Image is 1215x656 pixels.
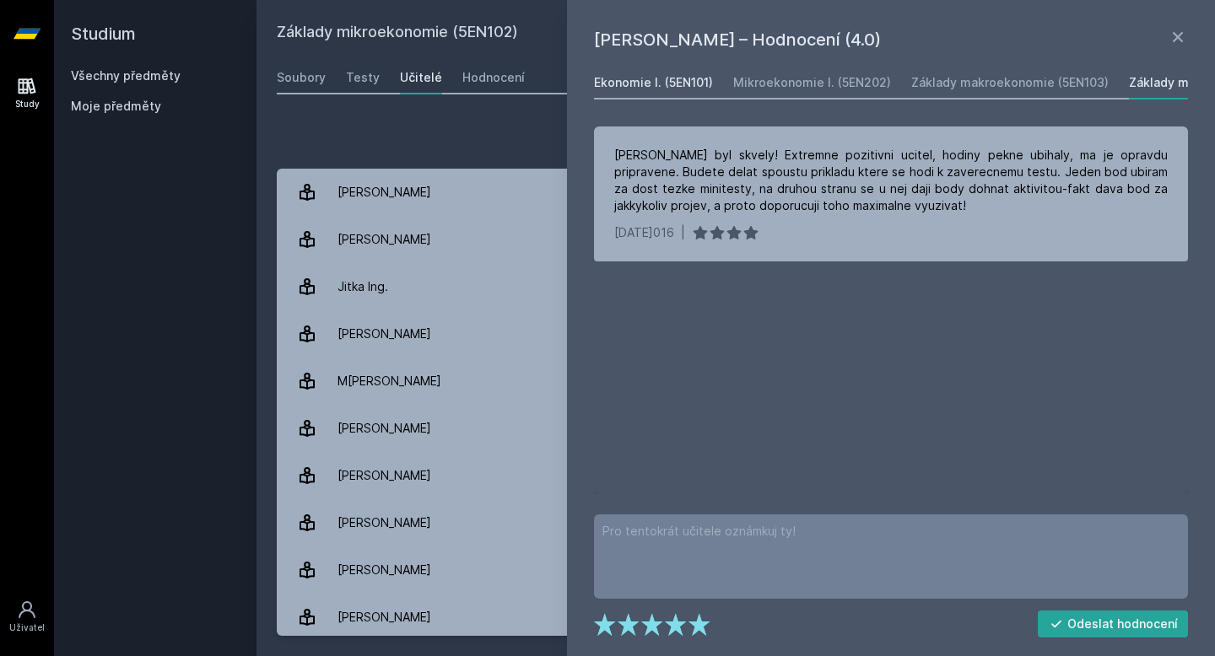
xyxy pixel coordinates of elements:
div: [PERSON_NAME] [337,459,431,492]
div: Uživatel [9,621,45,634]
div: Jitka Ing. [337,270,388,304]
a: Testy [346,61,380,94]
div: [PERSON_NAME] [337,553,431,587]
div: Soubory [277,69,326,86]
div: [PERSON_NAME] [337,175,431,209]
a: [PERSON_NAME] 4 hodnocení 4.3 [277,499,1195,546]
a: Hodnocení [462,61,525,94]
a: [PERSON_NAME] 4 hodnocení 4.0 [277,594,1195,641]
a: [PERSON_NAME] 1 hodnocení 5.0 [277,546,1195,594]
a: Uživatel [3,591,51,643]
button: Odeslat hodnocení [1038,610,1189,637]
div: [DATE]016 [614,224,674,241]
div: Hodnocení [462,69,525,86]
div: [PERSON_NAME] [337,600,431,634]
div: [PERSON_NAME] [337,411,431,445]
div: [PERSON_NAME] [337,506,431,540]
a: [PERSON_NAME] 1 hodnocení 4.0 [277,405,1195,452]
a: Všechny předměty [71,68,181,83]
a: Study [3,67,51,119]
div: Study [15,98,40,110]
a: [PERSON_NAME] 3 hodnocení 4.7 [277,216,1195,263]
a: [PERSON_NAME] 2 hodnocení 3.5 [277,310,1195,358]
a: Soubory [277,61,326,94]
a: Jitka Ing. 3 hodnocení 5.0 [277,263,1195,310]
div: [PERSON_NAME] [337,317,431,351]
div: [PERSON_NAME] [337,223,431,256]
a: [PERSON_NAME] 1 hodnocení 4.0 [277,452,1195,499]
div: Učitelé [400,69,442,86]
div: Testy [346,69,380,86]
span: Moje předměty [71,98,161,115]
a: M[PERSON_NAME] 2 hodnocení 5.0 [277,358,1195,405]
div: [PERSON_NAME] byl skvely! Extremne pozitivni ucitel, hodiny pekne ubihaly, ma je opravdu priprave... [614,147,1168,214]
h2: Základy mikroekonomie (5EN102) [277,20,1006,47]
a: Učitelé [400,61,442,94]
div: M[PERSON_NAME] [337,364,441,398]
div: | [681,224,685,241]
a: [PERSON_NAME] 2 hodnocení 2.0 [277,169,1195,216]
